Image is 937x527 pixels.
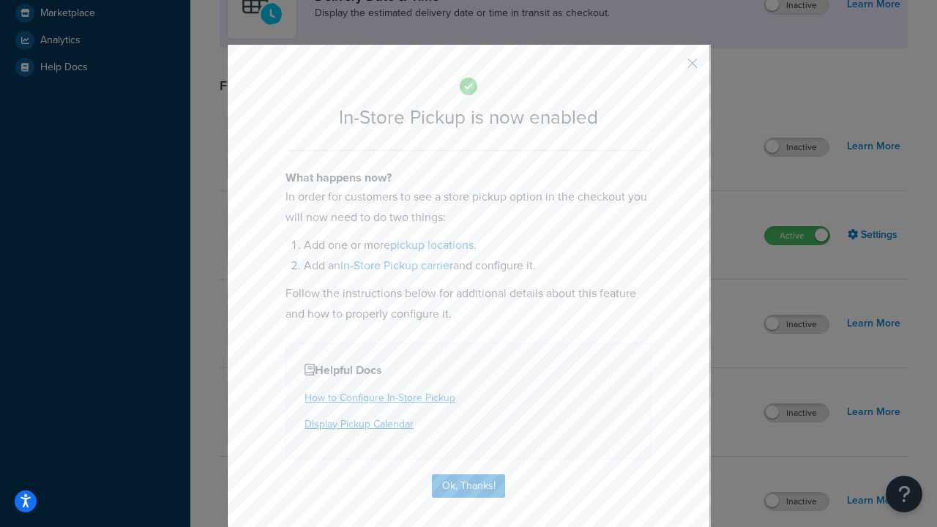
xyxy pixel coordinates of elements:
[304,255,652,276] li: Add an and configure it.
[285,283,652,324] p: Follow the instructions below for additional details about this feature and how to properly confi...
[304,235,652,255] li: Add one or more .
[305,390,455,405] a: How to Configure In-Store Pickup
[305,362,632,379] h4: Helpful Docs
[285,169,652,187] h4: What happens now?
[390,236,474,253] a: pickup locations
[432,474,505,498] button: Ok, Thanks!
[285,107,652,128] h2: In-Store Pickup is now enabled
[285,187,652,228] p: In order for customers to see a store pickup option in the checkout you will now need to do two t...
[340,257,453,274] a: In-Store Pickup carrier
[305,416,414,432] a: Display Pickup Calendar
